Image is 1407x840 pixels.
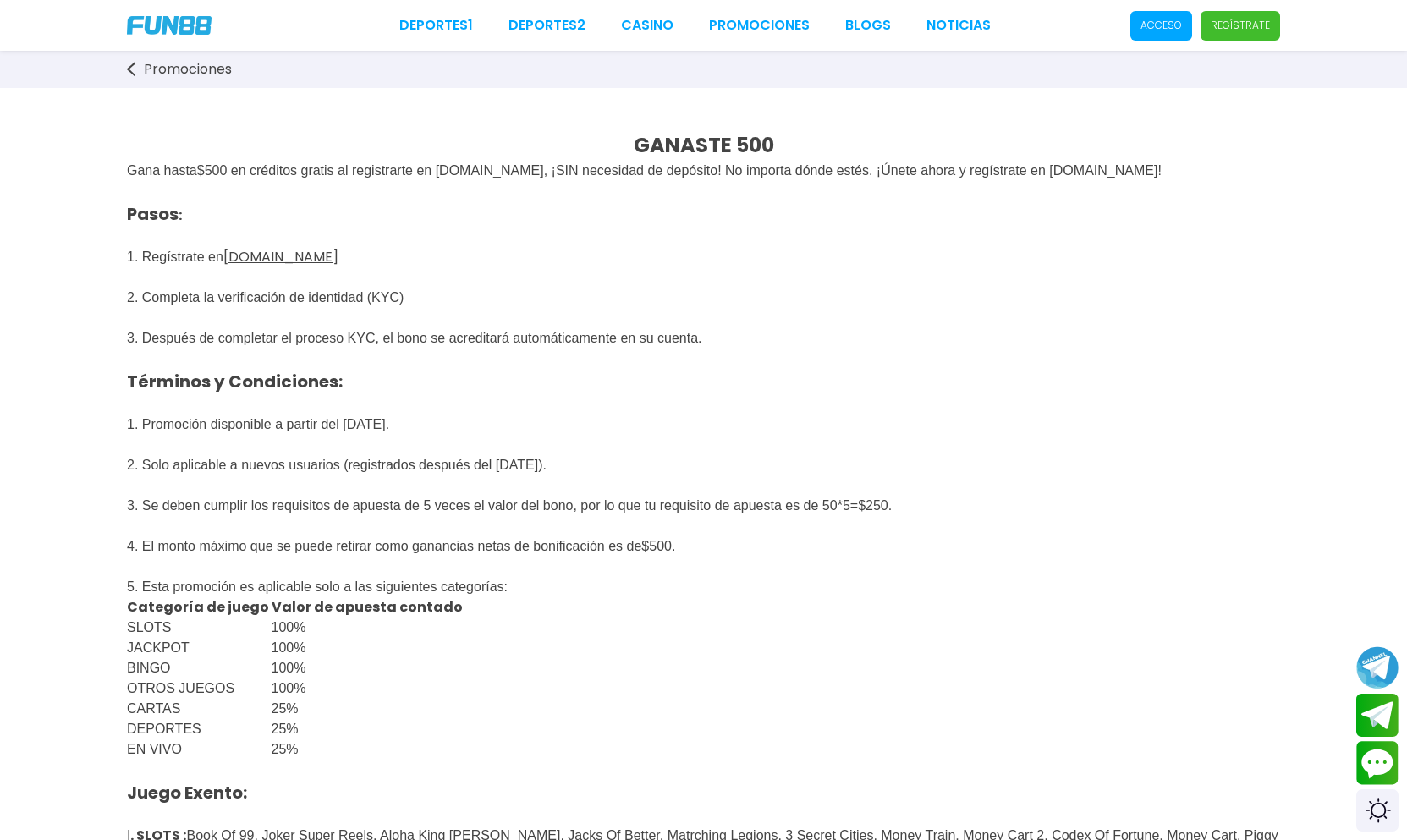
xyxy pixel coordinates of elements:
[272,640,306,655] span: 100%
[272,597,463,617] strong: Valor de apuesta contado
[1356,789,1399,832] div: Switch theme
[272,722,299,736] span: 25%
[144,59,232,80] span: Promociones
[649,539,675,553] span: 500.
[127,681,234,695] span: OTROS JUEGOS
[205,163,1162,178] span: 500 en créditos gratis al registrarte en [DOMAIN_NAME], ¡SIN necesidad de depósito! No importa dó...
[1356,741,1399,785] button: Contact customer service
[127,206,182,225] strong: :
[127,742,182,756] span: EN VIVO
[866,498,892,513] span: 250.
[127,539,641,553] span: 4. El monto máximo que se puede retirar como ganancias netas de bonificación es de
[845,15,891,36] a: BLOGS
[127,640,190,655] span: JACKPOT
[272,681,306,695] span: 100%
[197,163,205,178] span: $
[399,15,473,36] a: Deportes1
[1356,645,1399,689] button: Join telegram channel
[127,59,249,80] a: Promociones
[272,620,306,634] span: 100%
[127,722,201,736] span: DEPORTES
[508,15,585,36] a: Deportes2
[1140,18,1182,33] p: Acceso
[634,131,774,159] strong: GANASTE 500
[223,247,338,266] a: [DOMAIN_NAME]
[127,701,180,716] span: CARTAS
[1356,694,1399,738] button: Join telegram
[127,16,212,35] img: Company Logo
[272,701,299,716] span: 25%
[858,498,866,513] span: $
[127,781,247,804] strong: Juego Exento:
[709,15,810,36] a: Promociones
[272,742,299,756] span: 25%
[127,661,171,675] span: BINGO
[926,15,991,36] a: NOTICIAS
[1211,18,1270,33] p: Regístrate
[127,163,197,178] span: Gana hasta
[127,184,858,513] span: 1. Regístrate en 2. Completa la verificación de identidad (KYC) 3. Después de completar el proces...
[127,370,343,393] strong: Términos y Condiciones:
[641,539,649,553] span: $
[127,620,171,634] span: SLOTS
[127,597,269,617] strong: Categoría de juego
[127,579,508,594] span: 5. Esta promoción es aplicable solo a las siguientes categorías:
[621,15,673,36] a: CASINO
[127,202,179,226] span: Pasos
[272,661,306,675] span: 100%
